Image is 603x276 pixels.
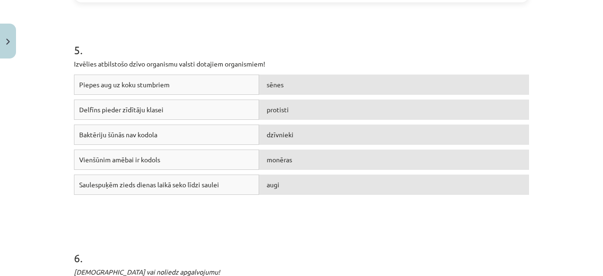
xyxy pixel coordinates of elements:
[79,155,160,164] span: Vienšūnim amēbai ir kodols
[79,130,157,139] span: Baktēriju šūnās nav kodola
[267,105,289,114] span: protisti
[79,105,163,114] span: Delfīns pieder zīdītāju klasei
[267,130,293,139] span: dzīvnieki
[74,235,529,264] h1: 6 .
[74,268,220,276] em: [DEMOGRAPHIC_DATA] vai noliedz apgalvojumu!
[74,59,529,69] p: Izvēlies atbilstošo dzīvo organismu valsti dotajiem organismiem!
[74,27,529,56] h1: 5 .
[267,80,284,89] span: sēnes
[79,80,170,89] span: Piepes aug uz koku stumbriem
[267,180,279,189] span: augi
[6,39,10,45] img: icon-close-lesson-0947bae3869378f0d4975bcd49f059093ad1ed9edebbc8119c70593378902aed.svg
[79,180,219,189] span: Saulespuķēm zieds dienas laikā seko līdzi saulei
[267,155,292,164] span: monēras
